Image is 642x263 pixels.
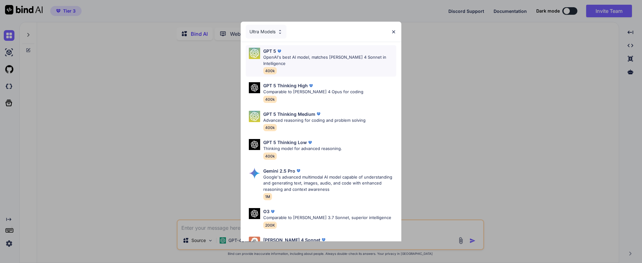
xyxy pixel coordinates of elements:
[263,174,396,193] p: Google's advanced multimodal AI model capable of understanding and generating text, images, audio...
[315,111,322,117] img: premium
[263,222,277,229] span: 200K
[263,117,366,124] p: Advanced reasoning for coding and problem solving
[308,83,314,89] img: premium
[320,237,327,243] img: premium
[391,29,396,35] img: close
[263,153,277,160] span: 400k
[249,237,260,248] img: Pick Models
[249,111,260,122] img: Pick Models
[276,48,282,54] img: premium
[263,146,342,152] p: Thinking model for advanced reasoning.
[263,54,396,67] p: OpenAI's best AI model, matches [PERSON_NAME] 4 Sonnet in Intelligence
[263,67,277,74] span: 400k
[249,208,260,219] img: Pick Models
[277,29,283,35] img: Pick Models
[307,139,313,146] img: premium
[263,48,276,54] p: GPT 5
[249,139,260,150] img: Pick Models
[295,168,302,174] img: premium
[263,168,295,174] p: Gemini 2.5 Pro
[249,48,260,59] img: Pick Models
[263,82,308,89] p: GPT 5 Thinking High
[263,237,320,243] p: [PERSON_NAME] 4 Sonnet
[263,139,307,146] p: GPT 5 Thinking Low
[263,96,277,103] span: 400k
[263,208,270,215] p: O3
[249,168,260,179] img: Pick Models
[263,215,391,221] p: Comparable to [PERSON_NAME] 3.7 Sonnet, superior intelligence
[246,25,286,39] div: Ultra Models
[263,89,363,95] p: Comparable to [PERSON_NAME] 4 Opus for coding
[263,111,315,117] p: GPT 5 Thinking Medium
[270,208,276,215] img: premium
[263,124,277,131] span: 400k
[263,193,272,200] span: 1M
[249,82,260,93] img: Pick Models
